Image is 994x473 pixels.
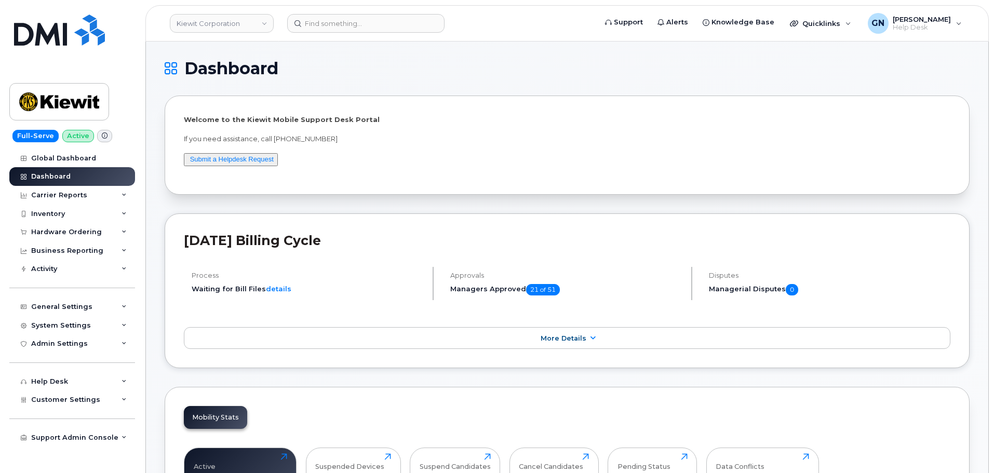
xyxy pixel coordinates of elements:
div: Data Conflicts [716,453,764,470]
p: If you need assistance, call [PHONE_NUMBER] [184,134,950,144]
a: Submit a Helpdesk Request [190,155,274,163]
a: details [266,285,291,293]
h2: [DATE] Billing Cycle [184,233,950,248]
p: Welcome to the Kiewit Mobile Support Desk Portal [184,115,950,125]
span: 21 of 51 [526,284,560,295]
span: Dashboard [184,61,278,76]
li: Waiting for Bill Files [192,284,424,294]
span: 0 [786,284,798,295]
h4: Disputes [709,272,950,279]
span: More Details [541,334,586,342]
div: Pending Status [617,453,670,470]
h5: Managers Approved [450,284,682,295]
div: Active [194,453,216,470]
button: Submit a Helpdesk Request [184,153,278,166]
div: Cancel Candidates [519,453,583,470]
h5: Managerial Disputes [709,284,950,295]
iframe: Messenger Launcher [949,428,986,465]
div: Suspended Devices [315,453,384,470]
h4: Process [192,272,424,279]
h4: Approvals [450,272,682,279]
div: Suspend Candidates [420,453,491,470]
